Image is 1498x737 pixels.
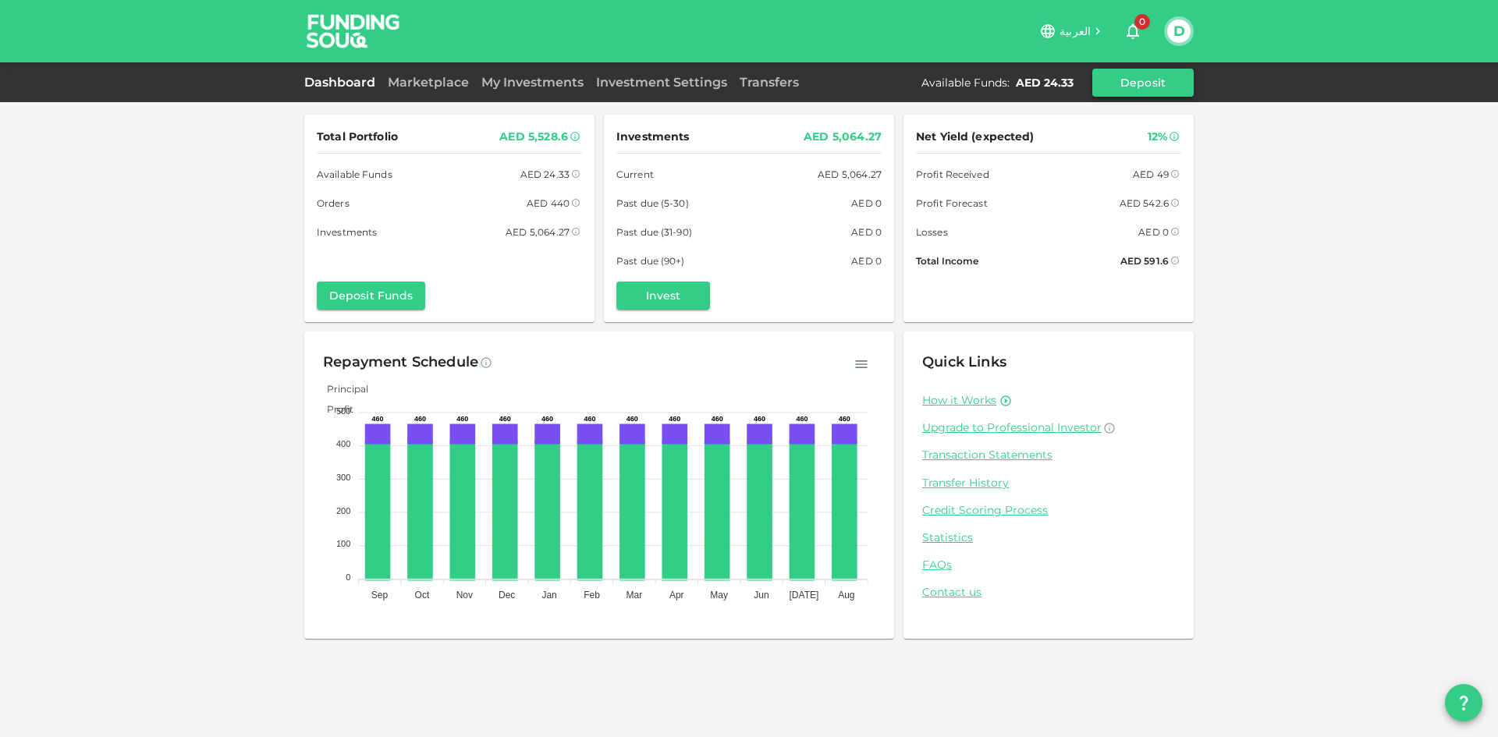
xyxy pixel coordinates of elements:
[456,590,473,601] tspan: Nov
[733,75,805,90] a: Transfers
[1060,24,1091,38] span: العربية
[475,75,590,90] a: My Investments
[520,166,570,182] div: AED 24.33
[315,383,368,395] span: Principal
[317,127,398,147] span: Total Portfolio
[541,590,556,601] tspan: Jan
[323,350,478,375] div: Repayment Schedule
[499,127,568,147] div: AED 5,528.6
[922,585,1175,600] a: Contact us
[371,590,389,601] tspan: Sep
[616,282,710,310] button: Invest
[804,127,882,147] div: AED 5,064.27
[336,539,350,548] tspan: 100
[616,253,685,269] span: Past due (90+)
[818,166,882,182] div: AED 5,064.27
[506,224,570,240] div: AED 5,064.27
[922,530,1175,545] a: Statistics
[922,420,1175,435] a: Upgrade to Professional Investor
[922,448,1175,462] a: Transaction Statements
[527,195,570,211] div: AED 440
[616,166,654,182] span: Current
[922,558,1175,572] a: FAQs
[1445,684,1482,721] button: question
[1167,19,1191,43] button: D
[1117,16,1148,47] button: 0
[916,127,1035,147] span: Net Yield (expected)
[317,166,392,182] span: Available Funds
[922,420,1102,434] span: Upgrade to Professional Investor
[336,506,350,516] tspan: 200
[790,590,819,601] tspan: [DATE]
[922,476,1175,491] a: Transfer History
[916,195,988,211] span: Profit Forecast
[584,590,600,601] tspan: Feb
[415,590,430,601] tspan: Oct
[1120,195,1169,211] div: AED 542.6
[317,195,350,211] span: Orders
[838,590,854,601] tspan: Aug
[851,224,882,240] div: AED 0
[1133,166,1169,182] div: AED 49
[382,75,475,90] a: Marketplace
[851,253,882,269] div: AED 0
[499,590,515,601] tspan: Dec
[315,403,353,415] span: Profit
[346,572,350,582] tspan: 0
[916,253,978,269] span: Total Income
[921,75,1010,90] div: Available Funds :
[336,406,350,416] tspan: 500
[616,224,692,240] span: Past due (31-90)
[1120,253,1169,269] div: AED 591.6
[916,166,989,182] span: Profit Received
[916,224,948,240] span: Losses
[1092,69,1194,97] button: Deposit
[669,590,684,601] tspan: Apr
[922,393,996,408] a: How it Works
[1148,127,1167,147] div: 12%
[317,224,377,240] span: Investments
[922,503,1175,518] a: Credit Scoring Process
[304,75,382,90] a: Dashboard
[627,590,643,601] tspan: Mar
[851,195,882,211] div: AED 0
[616,195,689,211] span: Past due (5-30)
[336,473,350,482] tspan: 300
[1016,75,1074,90] div: AED 24.33
[616,127,689,147] span: Investments
[590,75,733,90] a: Investment Settings
[1134,14,1150,30] span: 0
[1138,224,1169,240] div: AED 0
[710,590,728,601] tspan: May
[754,590,769,601] tspan: Jun
[336,439,350,448] tspan: 400
[317,282,425,310] button: Deposit Funds
[922,353,1006,370] span: Quick Links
